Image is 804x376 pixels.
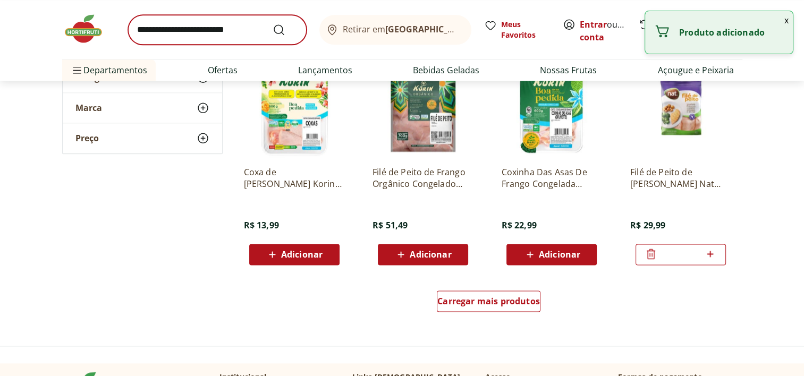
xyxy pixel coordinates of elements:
[501,57,602,158] img: Coxinha Das Asas De Frango Congelada Drumette Korin 600G
[373,166,473,190] a: Filé de Peito de Frango Orgânico Congelado Korin 700g
[244,57,345,158] img: Coxa de Frango Congelada Korin 600g
[780,11,793,29] button: Fechar notificação
[501,19,550,40] span: Meus Favoritos
[244,166,345,190] a: Coxa de [PERSON_NAME] Korin 600g
[413,64,479,76] a: Bebidas Geladas
[484,19,550,40] a: Meus Favoritos
[630,219,665,231] span: R$ 29,99
[580,19,607,30] a: Entrar
[208,64,238,76] a: Ofertas
[373,219,408,231] span: R$ 51,49
[679,27,784,38] p: Produto adicionado
[540,64,597,76] a: Nossas Frutas
[249,244,340,265] button: Adicionar
[657,64,733,76] a: Açougue e Peixaria
[298,64,352,76] a: Lançamentos
[630,166,731,190] a: Filé de Peito de [PERSON_NAME] Nat 1Kg
[128,15,307,45] input: search
[501,219,536,231] span: R$ 22,99
[75,133,99,143] span: Preço
[437,297,540,305] span: Carregar mais produtos
[319,15,471,45] button: Retirar em[GEOGRAPHIC_DATA]/[GEOGRAPHIC_DATA]
[71,57,147,83] span: Departamentos
[281,250,323,259] span: Adicionar
[373,57,473,158] img: Filé de Peito de Frango Orgânico Congelado Korin 700g
[630,57,731,158] img: Filé de Peito de Frango Congelado Nat 1Kg
[580,18,627,44] span: ou
[580,19,638,43] a: Criar conta
[539,250,580,259] span: Adicionar
[385,23,564,35] b: [GEOGRAPHIC_DATA]/[GEOGRAPHIC_DATA]
[506,244,597,265] button: Adicionar
[437,290,540,316] a: Carregar mais produtos
[273,23,298,36] button: Submit Search
[244,219,279,231] span: R$ 13,99
[378,244,468,265] button: Adicionar
[71,57,83,83] button: Menu
[501,166,602,190] a: Coxinha Das Asas De Frango Congelada Drumette Korin 600G
[62,13,115,45] img: Hortifruti
[343,24,460,34] span: Retirar em
[63,93,222,123] button: Marca
[75,102,102,113] span: Marca
[63,123,222,153] button: Preço
[410,250,451,259] span: Adicionar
